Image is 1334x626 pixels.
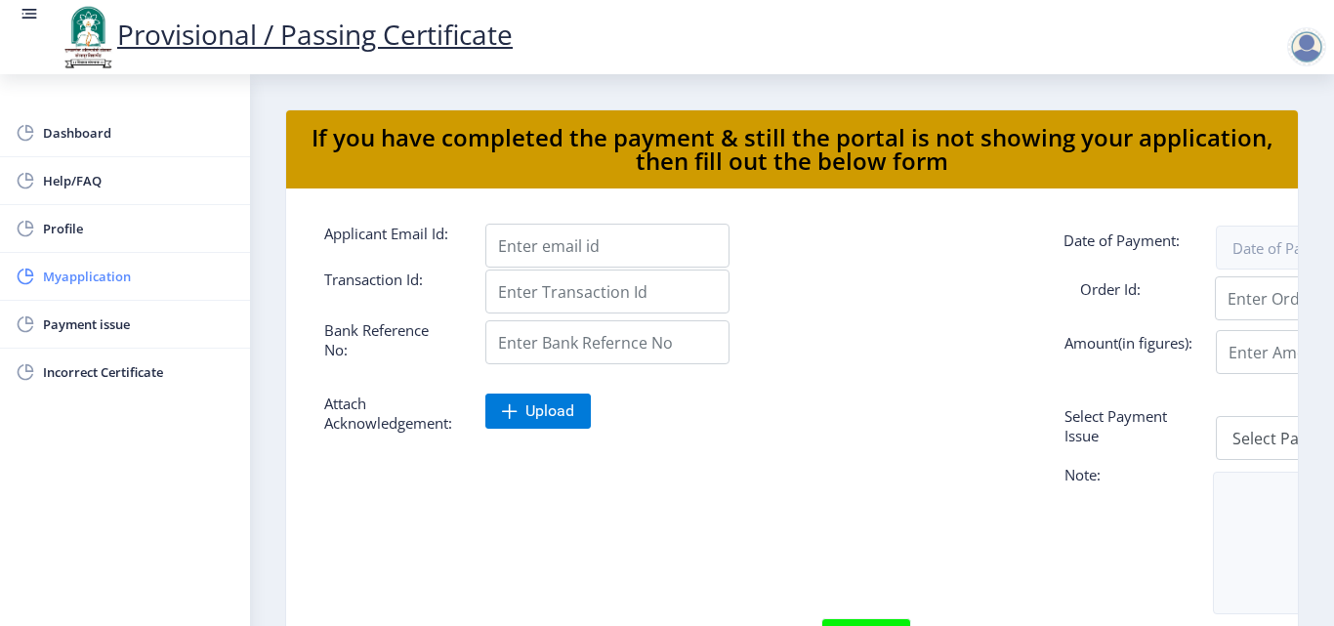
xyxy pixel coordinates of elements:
[1050,406,1211,445] label: Select Payment Issue
[1049,230,1210,260] label: Date of Payment:
[310,224,471,260] label: Applicant Email Id:
[59,16,513,53] a: Provisional / Passing Certificate
[310,320,471,359] label: Bank Reference No:
[1050,465,1211,491] label: Note:
[43,360,234,384] span: Incorrect Certificate
[43,265,234,288] span: Myapplication
[43,217,234,240] span: Profile
[43,313,234,336] span: Payment issue
[525,401,574,421] span: Upload
[485,224,730,268] input: Enter email id
[485,320,730,364] input: Enter Bank Refernce No
[43,121,234,145] span: Dashboard
[286,110,1298,188] nb-card-header: If you have completed the payment & still the portal is not showing your application, then fill o...
[485,270,730,313] input: Enter Transaction Id
[310,394,471,433] label: Attach Acknowledgement:
[310,270,471,306] label: Transaction Id:
[59,4,117,70] img: logo
[43,169,234,192] span: Help/FAQ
